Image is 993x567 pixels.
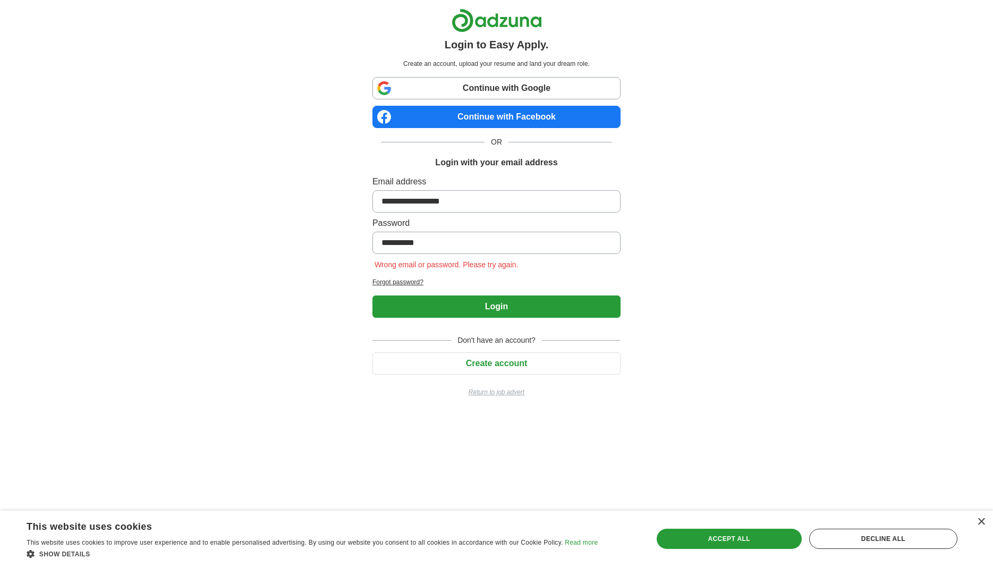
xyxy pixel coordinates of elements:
[565,539,598,546] a: Read more, opens a new window
[485,137,508,148] span: OR
[372,175,621,188] label: Email address
[372,295,621,318] button: Login
[451,335,542,346] span: Don't have an account?
[435,156,557,169] h1: Login with your email address
[27,539,563,546] span: This website uses cookies to improve user experience and to enable personalised advertising. By u...
[372,359,621,368] a: Create account
[27,548,598,559] div: Show details
[372,352,621,375] button: Create account
[372,277,621,287] a: Forgot password?
[372,77,621,99] a: Continue with Google
[372,387,621,397] a: Return to job advert
[27,517,571,533] div: This website uses cookies
[657,529,802,549] div: Accept all
[977,518,985,526] div: Close
[452,9,542,32] img: Adzuna logo
[372,217,621,230] label: Password
[375,59,618,69] p: Create an account, upload your resume and land your dream role.
[445,37,549,53] h1: Login to Easy Apply.
[809,529,957,549] div: Decline all
[372,106,621,128] a: Continue with Facebook
[39,551,90,558] span: Show details
[372,260,521,269] span: Wrong email or password. Please try again.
